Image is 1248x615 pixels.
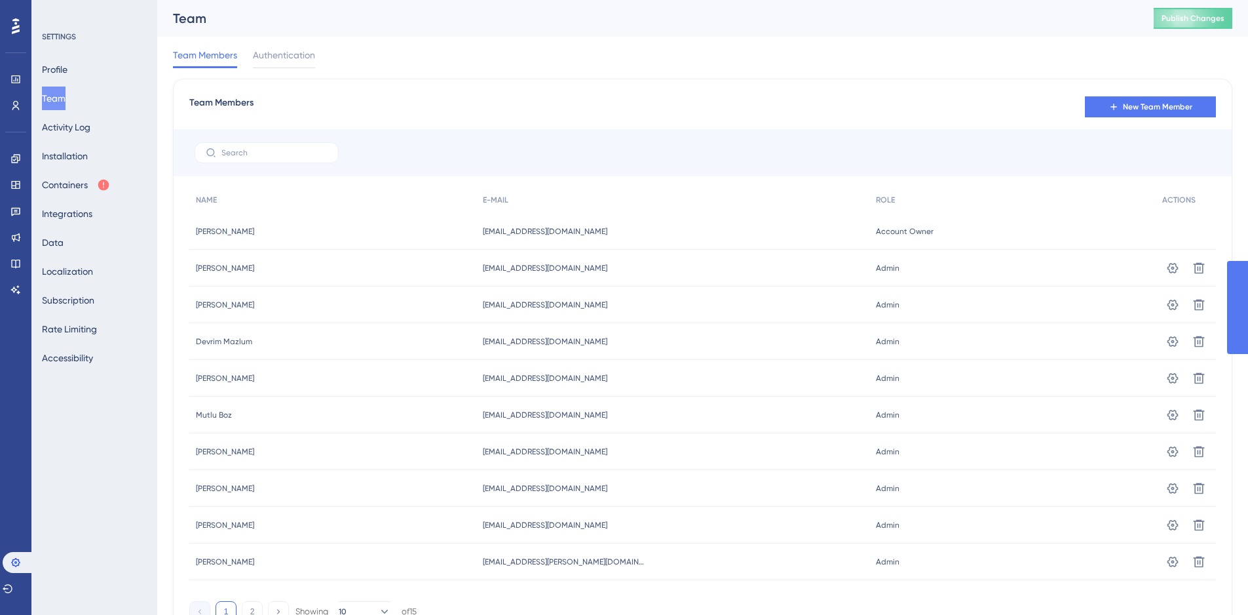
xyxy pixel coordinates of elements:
span: Admin [876,483,899,494]
span: Account Owner [876,226,934,237]
span: [PERSON_NAME] [196,483,254,494]
span: [EMAIL_ADDRESS][DOMAIN_NAME] [483,336,607,347]
span: ROLE [876,195,895,205]
span: [EMAIL_ADDRESS][DOMAIN_NAME] [483,263,607,273]
span: E-MAIL [483,195,508,205]
button: New Team Member [1085,96,1216,117]
span: [EMAIL_ADDRESS][DOMAIN_NAME] [483,226,607,237]
span: Admin [876,263,899,273]
span: Team Members [189,95,254,119]
span: [PERSON_NAME] [196,300,254,310]
button: Rate Limiting [42,317,97,341]
span: Admin [876,446,899,457]
span: Devrim Mazlum [196,336,252,347]
span: [EMAIL_ADDRESS][DOMAIN_NAME] [483,373,607,384]
button: Localization [42,260,93,283]
span: Admin [876,336,899,347]
span: Admin [876,373,899,384]
span: NAME [196,195,217,205]
button: Accessibility [42,346,93,370]
span: Publish Changes [1162,13,1224,24]
span: [EMAIL_ADDRESS][DOMAIN_NAME] [483,300,607,310]
span: [PERSON_NAME] [196,557,254,567]
div: SETTINGS [42,31,148,42]
button: Publish Changes [1154,8,1232,29]
span: [PERSON_NAME] [196,373,254,384]
iframe: UserGuiding AI Assistant Launcher [1193,563,1232,603]
button: Team [42,87,66,110]
span: [PERSON_NAME] [196,520,254,530]
span: Team Members [173,47,237,63]
span: [PERSON_NAME] [196,226,254,237]
span: Mutlu Boz [196,410,232,420]
button: Activity Log [42,115,90,139]
span: [PERSON_NAME] [196,446,254,457]
span: [EMAIL_ADDRESS][DOMAIN_NAME] [483,446,607,457]
span: [PERSON_NAME] [196,263,254,273]
button: Profile [42,58,67,81]
span: [EMAIL_ADDRESS][PERSON_NAME][DOMAIN_NAME] [483,557,647,567]
button: Containers [42,173,110,197]
span: Authentication [253,47,315,63]
button: Data [42,231,64,254]
span: New Team Member [1123,102,1192,112]
button: Integrations [42,202,92,226]
span: Admin [876,557,899,567]
button: Installation [42,144,88,168]
span: [EMAIL_ADDRESS][DOMAIN_NAME] [483,410,607,420]
div: Team [173,9,1121,28]
button: Subscription [42,288,94,312]
input: Search [221,148,328,157]
span: Admin [876,520,899,530]
span: [EMAIL_ADDRESS][DOMAIN_NAME] [483,520,607,530]
span: ACTIONS [1162,195,1196,205]
span: Admin [876,410,899,420]
span: Admin [876,300,899,310]
span: [EMAIL_ADDRESS][DOMAIN_NAME] [483,483,607,494]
